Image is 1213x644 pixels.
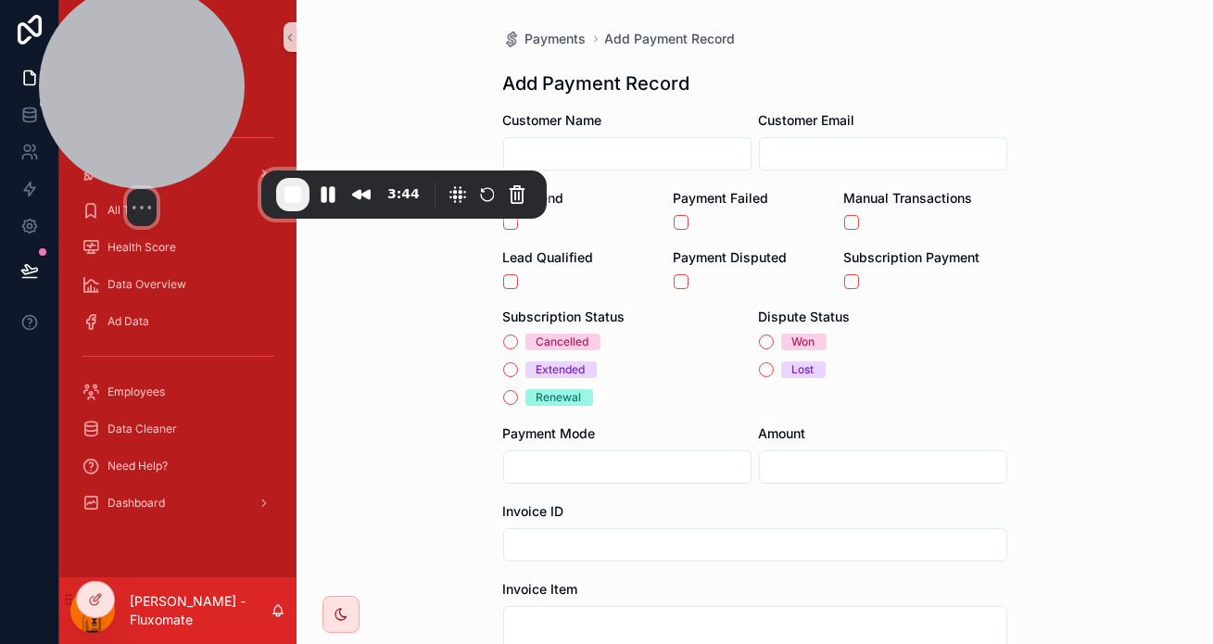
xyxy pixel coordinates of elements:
div: Lost [792,361,815,378]
span: Dispute Status [759,309,851,324]
div: Renewal [537,389,582,406]
span: Subscription Payment [844,249,980,265]
a: Health Score [70,231,285,264]
div: Cancelled [537,334,589,350]
span: Health Score [107,240,176,255]
h1: Add Payment Record [503,70,690,96]
span: Lead Qualified [503,249,594,265]
span: Data Overview [107,277,186,292]
span: Manual Transactions [844,190,973,206]
a: Payments [503,30,587,48]
span: Payment Mode [503,425,596,441]
div: Extended [537,361,586,378]
span: Amount [759,425,806,441]
a: Data Overview [70,268,285,301]
a: Need Help? [70,449,285,483]
span: Customer Email [759,112,855,128]
span: Customer Name [503,112,602,128]
div: scrollable content [59,74,297,541]
a: Ad Data [70,305,285,338]
a: Data Cleaner [70,412,285,446]
span: Employees [107,385,165,399]
span: Invoice ID [503,503,564,519]
span: Payment Disputed [674,249,788,265]
span: Need Help? [107,459,168,474]
div: Won [792,334,815,350]
p: [PERSON_NAME] - Fluxomate [130,592,271,629]
span: Ad Data [107,314,149,329]
span: Subscription Status [503,309,625,324]
span: Invoice Item [503,581,578,597]
span: Payment Failed [674,190,769,206]
span: Data Cleaner [107,422,177,436]
span: Payments [525,30,587,48]
a: Add Payment Record [605,30,736,48]
a: Employees [70,375,285,409]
